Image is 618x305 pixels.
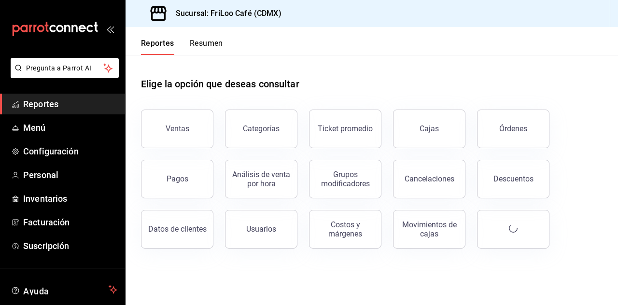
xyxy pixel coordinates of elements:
[141,110,213,148] button: Ventas
[477,160,549,198] button: Descuentos
[166,124,189,133] div: Ventas
[393,160,465,198] button: Cancelaciones
[23,216,117,229] span: Facturación
[141,39,174,55] button: Reportes
[405,174,454,183] div: Cancelaciones
[190,39,223,55] button: Resumen
[141,160,213,198] button: Pagos
[23,121,117,134] span: Menú
[23,145,117,158] span: Configuración
[7,70,119,80] a: Pregunta a Parrot AI
[11,58,119,78] button: Pregunta a Parrot AI
[23,168,117,181] span: Personal
[225,160,297,198] button: Análisis de venta por hora
[318,124,373,133] div: Ticket promedio
[499,124,527,133] div: Órdenes
[141,77,299,91] h1: Elige la opción que deseas consultar
[420,124,439,133] div: Cajas
[106,25,114,33] button: open_drawer_menu
[309,110,381,148] button: Ticket promedio
[493,174,534,183] div: Descuentos
[225,110,297,148] button: Categorías
[309,210,381,249] button: Costos y márgenes
[477,110,549,148] button: Órdenes
[231,170,291,188] div: Análisis de venta por hora
[148,224,207,234] div: Datos de clientes
[23,239,117,252] span: Suscripción
[168,8,281,19] h3: Sucursal: FriLoo Café (CDMX)
[141,39,223,55] div: navigation tabs
[225,210,297,249] button: Usuarios
[23,284,105,295] span: Ayuda
[23,97,117,111] span: Reportes
[167,174,188,183] div: Pagos
[141,210,213,249] button: Datos de clientes
[23,192,117,205] span: Inventarios
[26,63,104,73] span: Pregunta a Parrot AI
[315,220,375,238] div: Costos y márgenes
[246,224,276,234] div: Usuarios
[315,170,375,188] div: Grupos modificadores
[309,160,381,198] button: Grupos modificadores
[399,220,459,238] div: Movimientos de cajas
[393,210,465,249] button: Movimientos de cajas
[243,124,280,133] div: Categorías
[393,110,465,148] button: Cajas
